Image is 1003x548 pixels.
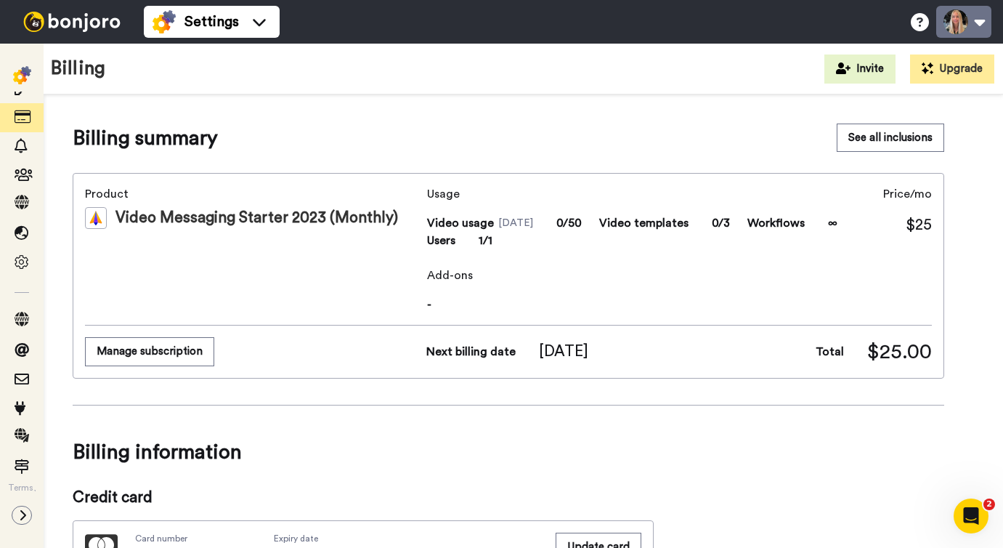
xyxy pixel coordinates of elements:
[51,58,105,79] h1: Billing
[816,343,844,360] span: Total
[153,10,176,33] img: settings-colored.svg
[479,232,492,249] span: 1/1
[427,296,932,313] span: -
[867,337,932,366] span: $25.00
[498,219,533,227] span: [DATE]
[85,207,421,229] div: Video Messaging Starter 2023 (Monthly)
[427,185,883,203] span: Usage
[883,185,932,203] span: Price/mo
[828,214,837,232] span: ∞
[426,343,516,360] span: Next billing date
[556,214,582,232] span: 0/50
[17,12,126,32] img: bj-logo-header-white.svg
[712,214,730,232] span: 0/3
[13,66,31,84] img: settings-colored.svg
[837,124,944,152] button: See all inclusions
[73,432,944,472] span: Billing information
[135,533,256,544] span: Card number
[85,337,214,366] button: Manage subscription
[73,487,654,509] span: Credit card
[427,214,494,232] span: Video usage
[274,533,321,544] span: Expiry date
[910,55,994,84] button: Upgrade
[824,55,896,84] button: Invite
[184,12,239,32] span: Settings
[983,499,995,510] span: 2
[747,214,805,232] span: Workflows
[85,207,107,229] img: vm-color.svg
[427,267,932,284] span: Add-ons
[837,124,944,153] a: See all inclusions
[427,232,455,249] span: Users
[906,214,932,236] span: $25
[539,341,588,363] span: [DATE]
[73,124,218,153] span: Billing summary
[85,185,421,203] span: Product
[954,499,988,533] iframe: Intercom live chat
[599,214,689,232] span: Video templates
